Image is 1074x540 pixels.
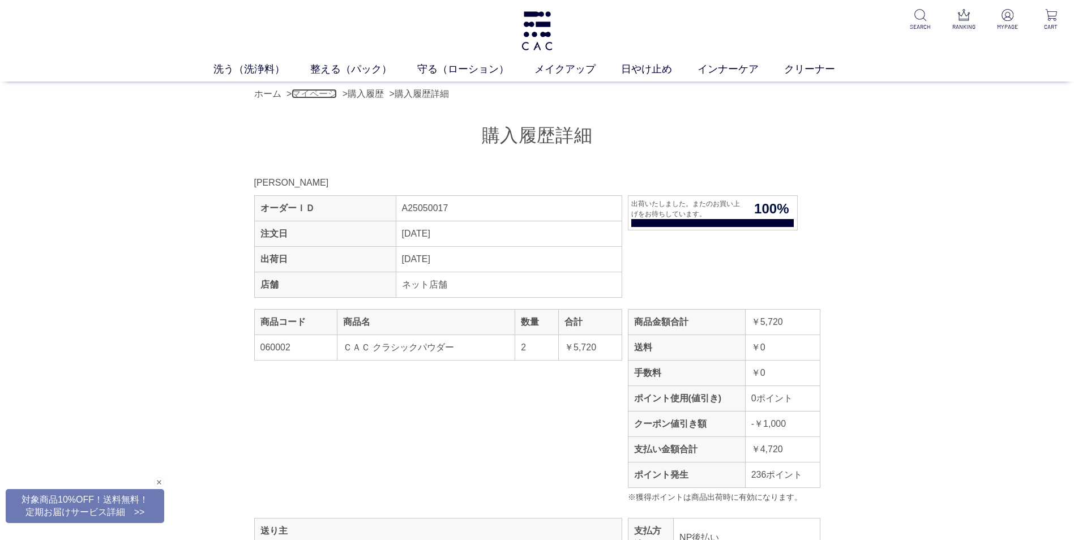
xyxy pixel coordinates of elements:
[534,62,621,77] a: メイクアップ
[254,89,281,98] a: ホーム
[628,436,745,462] th: 支払い金額合計
[254,176,537,190] div: [PERSON_NAME]
[1037,23,1065,31] p: CART
[745,411,820,436] td: -￥1,000
[1037,9,1065,31] a: CART
[254,123,820,148] h1: 購入履歴詳細
[628,335,745,360] th: 送料
[396,195,622,221] td: A25050017
[745,335,820,360] td: ￥0
[745,360,820,385] td: ￥0
[994,23,1021,31] p: MYPAGE
[348,89,384,98] a: 購入履歴
[417,62,534,77] a: 守る（ローション）
[254,246,396,272] th: 出荷日
[254,309,337,335] th: 商品コード
[950,9,978,31] a: RANKING
[751,470,803,479] span: 236ポイント
[343,87,387,101] li: >
[343,341,510,354] div: ＣＡＣ クラシックパウダー
[564,341,616,354] div: ￥5,720
[906,23,934,31] p: SEARCH
[628,491,820,503] div: ※獲得ポイントは商品出荷時に有効になります。
[745,309,820,335] td: ￥5,720
[521,341,553,354] div: 2
[746,199,797,219] span: 100%
[254,221,396,246] th: 注文日
[745,385,820,411] td: 0ポイント
[950,23,978,31] p: RANKING
[745,436,820,462] td: ￥4,720
[520,11,554,50] img: logo
[628,309,745,335] th: 商品金額合計
[628,360,745,385] th: 手数料
[395,89,449,98] a: 購入履歴詳細
[396,272,622,297] td: ネット店舗
[628,411,745,436] th: クーポン値引き額
[628,462,745,487] th: ポイント発生
[213,62,310,77] a: 洗う（洗浄料）
[254,195,396,221] th: オーダーＩＤ
[260,341,331,354] div: 060002
[994,9,1021,31] a: MYPAGE
[906,9,934,31] a: SEARCH
[254,272,396,297] th: 店舗
[515,309,559,335] th: 数量
[396,221,622,246] td: [DATE]
[286,87,340,101] li: >
[628,385,745,411] th: ポイント使用(値引き)
[784,62,861,77] a: クリーナー
[621,62,698,77] a: 日やけ止め
[698,62,784,77] a: インナーケア
[628,199,747,219] span: 出荷いたしました。またのお買い上げをお待ちしています。
[558,309,622,335] th: 合計
[337,309,515,335] th: 商品名
[390,87,452,101] li: >
[396,246,622,272] td: [DATE]
[310,62,417,77] a: 整える（パック）
[292,89,337,98] a: マイページ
